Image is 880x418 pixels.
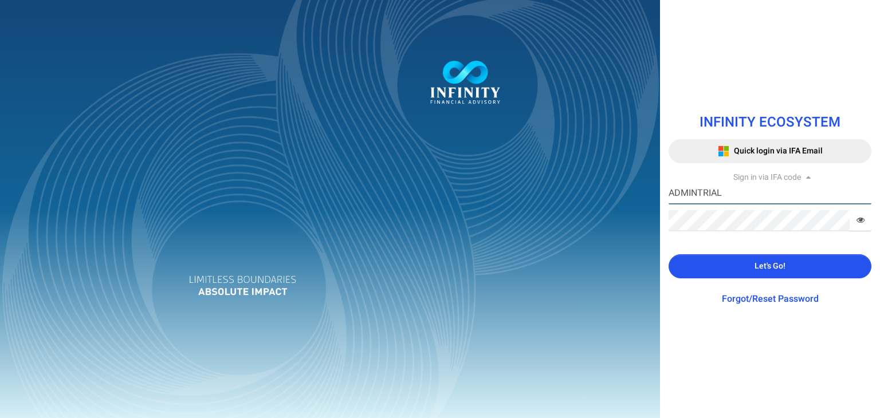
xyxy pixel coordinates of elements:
[669,115,871,130] h1: INFINITY ECOSYSTEM
[669,139,871,163] button: Quick login via IFA Email
[733,171,801,183] span: Sign in via IFA code
[734,145,823,157] span: Quick login via IFA Email
[722,292,819,306] a: Forgot/Reset Password
[755,260,785,272] span: Let's Go!
[669,172,871,183] div: Sign in via IFA code
[669,254,871,278] button: Let's Go!
[669,183,871,204] input: IFA Code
